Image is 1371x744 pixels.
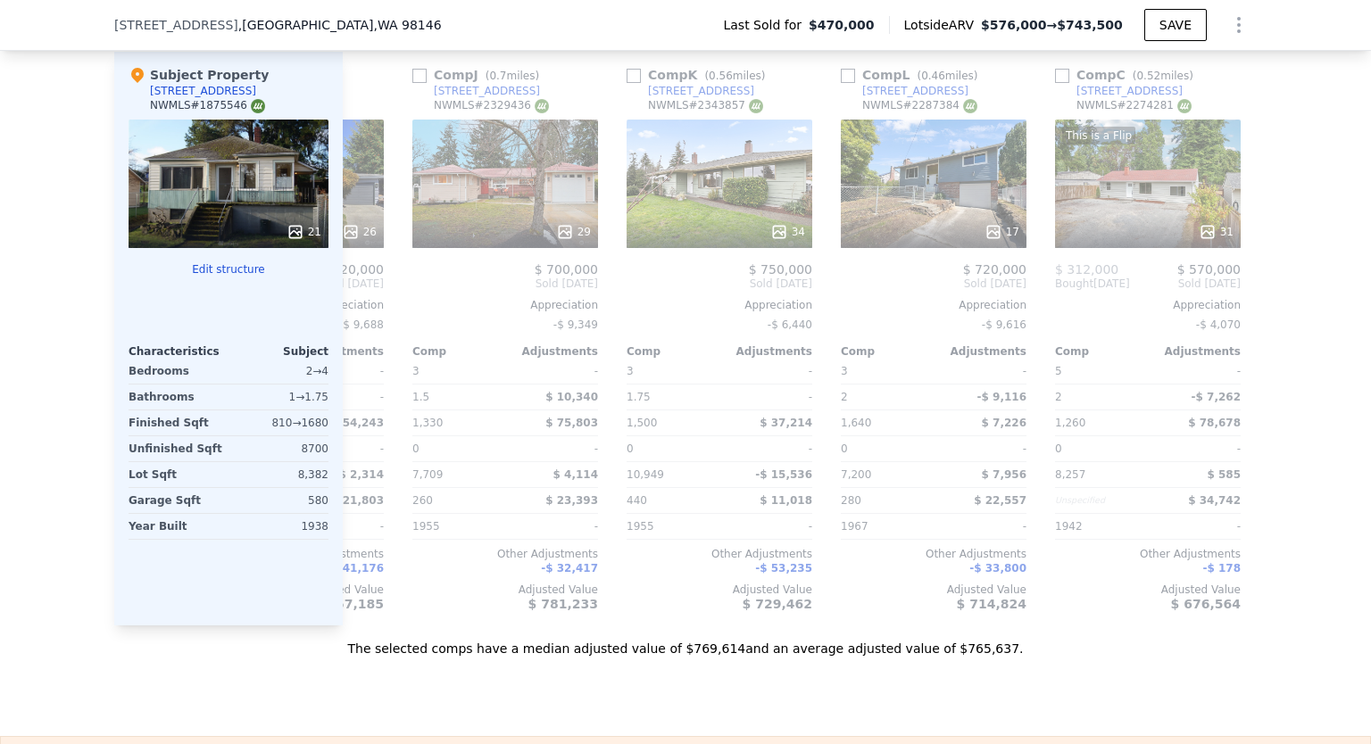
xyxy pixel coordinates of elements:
div: [DATE] [1055,277,1130,291]
div: Adjustments [934,344,1026,359]
div: Lot Sqft [129,462,225,487]
span: 10,949 [627,468,664,481]
div: [STREET_ADDRESS] [1076,84,1183,98]
div: Adjustments [505,344,598,359]
div: - [937,514,1026,539]
div: 1942 [1055,514,1144,539]
span: 0 [627,442,634,455]
span: -$ 9,616 [982,318,1026,331]
div: - [723,436,812,461]
span: 7,709 [412,468,443,481]
div: Other Adjustments [627,547,812,561]
span: 1,640 [841,417,871,429]
div: - [937,436,1026,461]
button: Edit structure [129,262,328,277]
span: -$ 6,440 [768,318,812,331]
span: 0 [412,442,420,455]
div: - [723,359,812,384]
div: Bathrooms [129,384,225,409]
img: NWMLS Logo [1177,99,1192,113]
div: Bedrooms [129,359,225,384]
div: 26 [342,223,377,241]
div: - [1151,359,1241,384]
div: Appreciation [412,298,598,312]
div: - [509,514,598,539]
div: Other Adjustments [412,547,598,561]
span: ( miles) [478,70,546,82]
div: 2 [1055,384,1144,409]
div: Comp [1055,344,1148,359]
div: Comp [841,344,934,359]
span: 280 [841,494,861,507]
span: $ 10,340 [545,391,598,403]
span: 260 [412,494,433,507]
span: -$ 7,262 [1192,391,1241,403]
div: Comp J [412,66,546,84]
div: Comp [627,344,719,359]
span: $ 757,185 [314,597,384,611]
button: SAVE [1144,9,1207,41]
div: Comp [412,344,505,359]
div: Finished Sqft [129,410,225,435]
span: $ 22,557 [974,494,1026,507]
div: Appreciation [1055,298,1241,312]
div: NWMLS # 2329436 [434,98,549,113]
div: - [1151,436,1241,461]
span: , [GEOGRAPHIC_DATA] [238,16,442,34]
a: [STREET_ADDRESS] [627,84,754,98]
span: $ 2,314 [339,468,384,481]
span: $ 34,742 [1188,494,1241,507]
div: 8,382 [232,462,328,487]
span: $ 585 [1207,468,1241,481]
span: $ 720,000 [320,262,384,277]
div: 1967 [841,514,930,539]
div: Year Built [129,514,225,539]
span: Sold [DATE] [841,277,1026,291]
span: 1,260 [1055,417,1085,429]
span: Last Sold for [723,16,809,34]
div: - [937,359,1026,384]
div: - [723,514,812,539]
div: - [509,436,598,461]
span: 7,200 [841,468,871,481]
span: Bought [1055,277,1093,291]
span: $ 7,956 [982,468,1026,481]
span: $ 54,243 [331,417,384,429]
img: NWMLS Logo [749,99,763,113]
div: This is a Flip [1062,127,1135,145]
div: [STREET_ADDRESS] [150,84,256,98]
span: 0.46 [921,70,945,82]
a: [STREET_ADDRESS] [1055,84,1183,98]
span: $ 21,803 [331,494,384,507]
span: 0.7 [489,70,506,82]
div: Other Adjustments [841,547,1026,561]
div: [STREET_ADDRESS] [648,84,754,98]
span: 440 [627,494,647,507]
span: $ 750,000 [749,262,812,277]
span: -$ 53,235 [755,562,812,575]
span: Sold [DATE] [1130,277,1241,291]
span: Lotside ARV [904,16,981,34]
span: $ 75,803 [545,417,598,429]
div: 1.75 [627,384,716,409]
div: [STREET_ADDRESS] [434,84,540,98]
span: -$ 33,800 [969,562,1026,575]
img: NWMLS Logo [535,99,549,113]
div: Unspecified [1055,488,1144,513]
button: Show Options [1221,7,1257,43]
span: $ 4,114 [553,468,598,481]
div: Unfinished Sqft [129,436,225,461]
span: -$ 9,116 [977,391,1026,403]
div: Subject Property [129,66,269,84]
div: 2 → 4 [232,359,328,384]
div: Garage Sqft [129,488,225,513]
div: - [509,359,598,384]
span: $ 312,000 [1055,262,1118,277]
span: -$ 9,688 [339,318,384,331]
span: $ 781,233 [528,597,598,611]
a: [STREET_ADDRESS] [412,84,540,98]
div: 1938 [232,514,328,539]
div: - [723,384,812,409]
div: 1955 [627,514,716,539]
div: NWMLS # 1875546 [150,98,265,113]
